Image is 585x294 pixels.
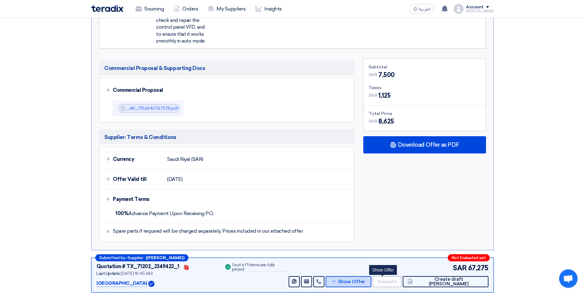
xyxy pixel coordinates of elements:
span: العربية [419,7,430,11]
div: Taxes [369,84,481,91]
div: Subtotal [369,64,481,70]
span: Supplier [128,256,143,260]
span: Download Offer as PDF [398,142,459,148]
img: Verified Account [148,281,154,287]
div: – [95,254,188,261]
div: Total Price [369,110,481,117]
span: Show Offer [338,280,365,284]
div: Payment Terms [113,192,344,207]
a: Orders [169,2,203,16]
img: Teradix logo [91,5,123,12]
span: Spare parts if required will be charged separately, Prices included in our attached offer [113,228,303,234]
a: Insights [251,2,287,16]
span: Last Update [97,271,120,276]
b: ([PERSON_NAME]) [146,256,184,260]
a: Sourcing [131,2,169,16]
span: 1,125 [378,91,391,100]
span: 7,500 [378,70,395,80]
span: 8,625 [378,117,394,126]
img: profile_test.png [454,4,463,14]
span: Not Evaluated yet [452,256,486,260]
span: Evaluate [377,280,397,284]
div: Quotation # TX_71202_2349422_1 [97,263,179,270]
h5: Supplier: Terms & Conditions [99,130,354,144]
span: SAR [369,71,377,78]
div: Offer Valid till [113,172,162,187]
span: SAR [453,263,467,273]
div: Currency [113,152,162,167]
div: [PERSON_NAME] [466,10,494,13]
a: _AR_1756640767278.pdf [126,106,178,111]
div: Show Offer [369,265,397,275]
div: Account [466,5,484,10]
span: Create draft [PERSON_NAME] [414,277,484,286]
button: العربية [409,4,434,14]
span: [DATE] [167,176,182,182]
span: Submitted by [99,256,125,260]
span: Commercial Proposal & Supporting Docs [104,64,205,72]
button: Create draft [PERSON_NAME] [403,276,488,287]
span: [DATE] 10:45 AM [121,271,152,276]
div: Open chat [559,269,578,288]
span: SAR [369,118,377,125]
strong: 100% [115,210,128,216]
span: SAR [369,92,377,99]
a: My Suppliers [203,2,250,16]
span: Advance Payment Upon Receiving PO, [115,210,214,216]
button: Evaluate [373,276,402,287]
p: [GEOGRAPHIC_DATA] [97,280,147,287]
div: Saudi Riyal (SAR) [167,153,203,165]
div: 1 out of 1 items are fully priced [232,263,287,272]
button: Show Offer [326,276,371,287]
span: 67,275 [468,263,488,273]
div: Commercial Proposal [113,83,344,98]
